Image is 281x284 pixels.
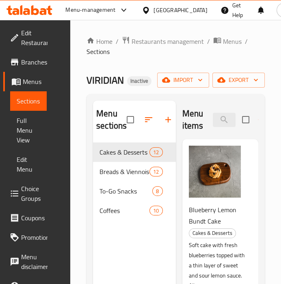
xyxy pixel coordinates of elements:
span: Full Menu View [17,116,41,145]
div: [GEOGRAPHIC_DATA] [153,6,207,15]
span: Select all sections [122,111,139,128]
span: Cakes & Desserts [99,147,149,157]
span: Coupons [21,213,45,223]
div: items [152,186,162,196]
span: Blueberry Lemon Bundt Cake [189,204,236,227]
div: items [149,167,162,176]
span: Menus [23,77,41,86]
div: Coffees10 [93,201,176,220]
span: 8 [153,187,162,195]
div: Cakes & Desserts [189,228,236,238]
span: Inactive [127,77,151,84]
a: Sections [10,91,47,111]
div: Inactive [127,76,151,86]
span: export [219,75,258,85]
span: To-Go Snacks [99,186,152,196]
a: Restaurants management [122,36,204,47]
a: Home [86,37,112,46]
a: Menus [213,36,242,47]
li: / [245,37,248,46]
a: Coupons [3,208,51,228]
li: / [116,37,119,46]
span: Choice Groups [21,184,41,203]
img: Blueberry Lemon Bundt Cake [189,146,241,198]
h2: Menu items [182,108,203,132]
span: 12 [150,168,162,176]
span: Promotions [21,232,48,242]
span: Breads & Viennoiseries [99,167,149,176]
span: Menu disclaimer [21,252,48,271]
div: items [149,206,162,215]
div: Cakes & Desserts12 [93,142,176,162]
div: items [149,147,162,157]
span: Coffees [99,206,149,215]
span: Sort sections [139,110,158,129]
div: To-Go Snacks8 [93,181,176,201]
span: import [164,75,203,85]
span: 10 [150,207,162,215]
span: Sections [86,47,110,56]
input: search [213,113,236,127]
button: export [212,73,265,88]
span: Restaurants management [132,37,204,46]
a: Full Menu View [10,111,47,150]
a: Branches [3,52,54,72]
div: Menu-management [65,5,115,15]
a: Menu disclaimer [3,247,55,276]
button: Add [254,114,280,126]
nav: breadcrumb [86,36,265,56]
h2: Menu sections [96,108,127,132]
button: import [157,73,209,88]
span: Cakes & Desserts [189,228,236,238]
a: Edit Menu [10,150,47,179]
span: Branches [21,57,47,67]
span: 12 [150,148,162,156]
span: VIRIDIAN [86,71,124,89]
div: Breads & Viennoiseries12 [93,162,176,181]
span: Add [256,115,278,125]
span: Edit Restaurant [21,28,48,47]
a: Menus [3,72,48,91]
a: Edit Restaurant [3,23,55,52]
a: Choice Groups [3,179,47,208]
a: Promotions [3,228,55,247]
li: / [207,37,210,46]
span: Edit Menu [17,155,41,174]
button: Add section [158,110,178,129]
span: Menus [223,37,242,46]
nav: Menu sections [93,139,176,224]
span: Sections [17,96,41,106]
